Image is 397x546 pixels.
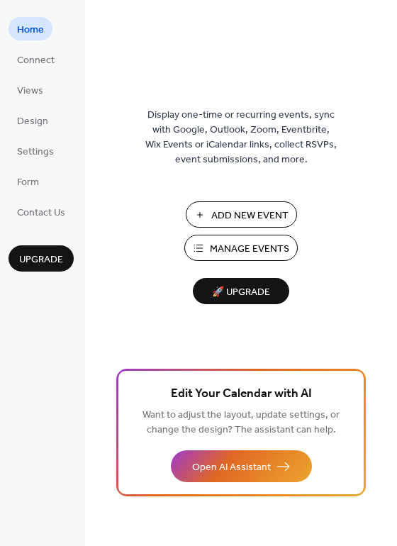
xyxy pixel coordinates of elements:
[17,206,65,221] span: Contact Us
[211,208,289,223] span: Add New Event
[17,114,48,129] span: Design
[9,169,47,193] a: Form
[145,108,337,167] span: Display one-time or recurring events, sync with Google, Outlook, Zoom, Eventbrite, Wix Events or ...
[171,450,312,482] button: Open AI Assistant
[192,460,271,475] span: Open AI Assistant
[17,53,55,68] span: Connect
[17,145,54,160] span: Settings
[17,175,39,190] span: Form
[9,48,63,71] a: Connect
[19,252,63,267] span: Upgrade
[142,406,340,440] span: Want to adjust the layout, update settings, or change the design? The assistant can help.
[17,23,44,38] span: Home
[9,139,62,162] a: Settings
[210,242,289,257] span: Manage Events
[9,17,52,40] a: Home
[201,283,281,302] span: 🚀 Upgrade
[9,108,57,132] a: Design
[9,78,52,101] a: Views
[9,245,74,272] button: Upgrade
[186,201,297,228] button: Add New Event
[17,84,43,99] span: Views
[171,384,312,404] span: Edit Your Calendar with AI
[184,235,298,261] button: Manage Events
[193,278,289,304] button: 🚀 Upgrade
[9,200,74,223] a: Contact Us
